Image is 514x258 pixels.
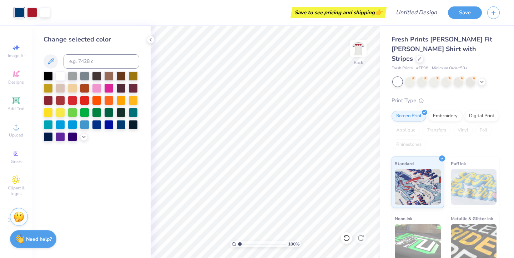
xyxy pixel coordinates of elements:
button: Save [448,6,482,19]
div: Print Type [392,96,500,105]
span: Clipart & logos [4,185,29,197]
span: Minimum Order: 50 + [432,65,468,71]
span: Metallic & Glitter Ink [451,215,493,222]
div: Digital Print [464,111,499,121]
img: Back [351,41,366,56]
span: Upload [9,132,23,138]
div: Transfers [422,125,451,136]
div: Screen Print [392,111,426,121]
span: 👉 [375,8,383,16]
span: Puff Ink [451,160,466,167]
span: Fresh Prints [392,65,413,71]
strong: Need help? [26,236,52,243]
div: Vinyl [453,125,473,136]
span: 100 % [288,241,299,247]
div: Embroidery [428,111,462,121]
div: Change selected color [44,35,139,44]
div: Applique [392,125,420,136]
input: Untitled Design [390,5,443,20]
div: Foil [475,125,492,136]
span: Designs [8,79,24,85]
span: Image AI [8,53,25,59]
span: Add Text [7,106,25,111]
input: e.g. 7428 c [64,54,139,69]
span: Decorate [7,217,25,223]
img: Standard [395,169,441,205]
div: Rhinestones [392,139,426,150]
img: Puff Ink [451,169,497,205]
span: # FP98 [416,65,428,71]
span: Greek [11,159,22,164]
span: Standard [395,160,414,167]
div: Save to see pricing and shipping [292,7,385,18]
span: Neon Ink [395,215,412,222]
span: Fresh Prints [PERSON_NAME] Fit [PERSON_NAME] Shirt with Stripes [392,35,492,63]
div: Back [354,59,363,66]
